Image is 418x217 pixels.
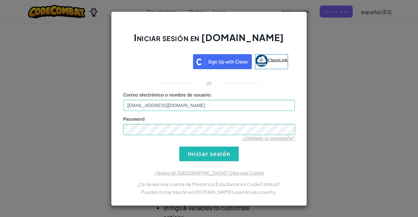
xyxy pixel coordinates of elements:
span: Correo electrónico o nombre de usuario [123,92,210,98]
span: ClassLink [268,57,288,63]
p: or [206,79,212,87]
a: ¿Olvidaste tu contraseña? [242,136,295,141]
span: Password [123,116,145,122]
label: : [123,92,212,98]
p: ¿Ya tienes una cuenta de Maestro o Estudiante en CodeCombat? [123,180,295,188]
h2: Iniciar sesión en [DOMAIN_NAME] [123,31,295,50]
a: ¿Nuevo en [GEOGRAPHIC_DATA]? Crea una Cuenta [154,170,264,176]
input: Iniciar sesión [179,147,239,161]
p: Puedes iniciar sesión en [DOMAIN_NAME] usando esa cuenta. [123,188,295,196]
img: classlink-logo-small.png [255,54,268,67]
iframe: Sign in with Google Button [127,54,193,68]
img: clever_sso_button@2x.png [193,54,252,69]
